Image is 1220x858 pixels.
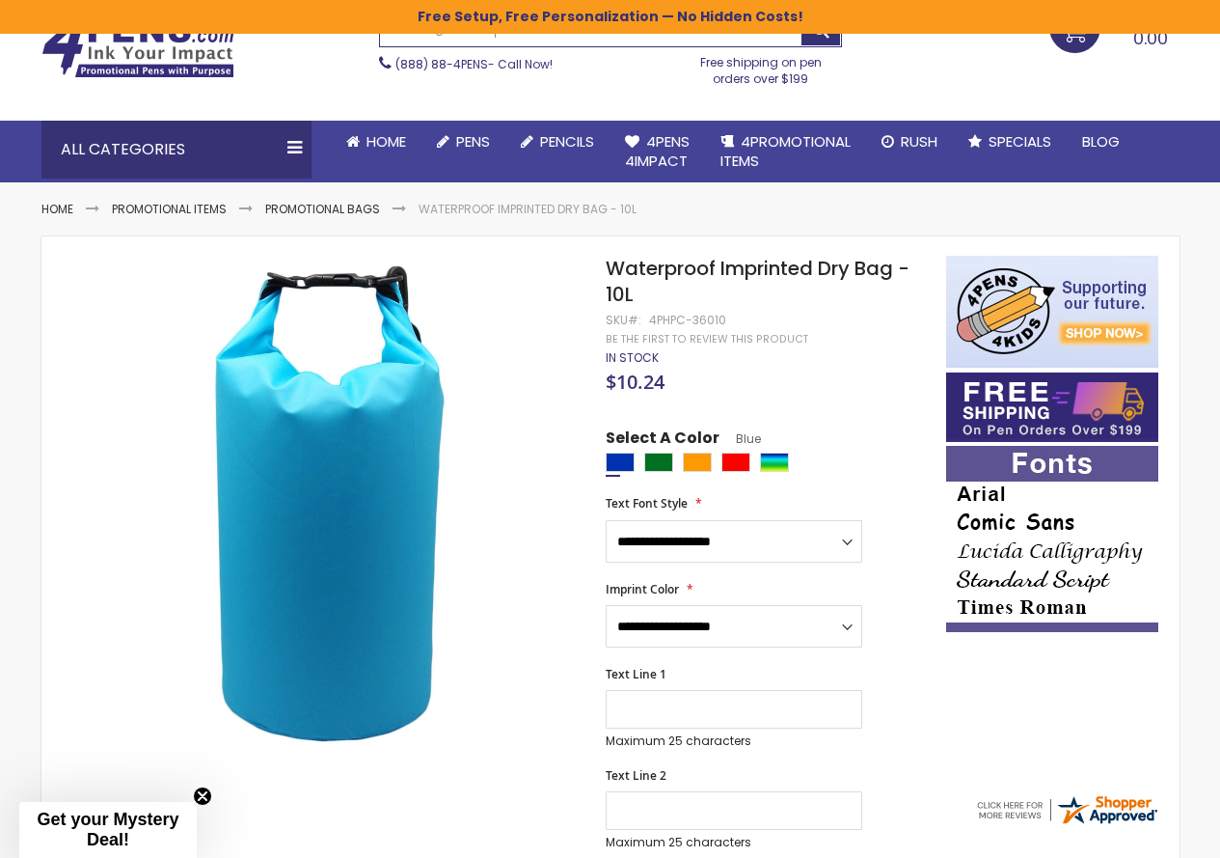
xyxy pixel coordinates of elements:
[1067,121,1135,163] a: Blog
[606,332,808,346] a: Be the first to review this product
[37,810,178,849] span: Get your Mystery Deal!
[606,835,862,850] p: Maximum 25 characters
[680,47,842,86] div: Free shipping on pen orders over $199
[974,792,1159,827] img: 4pens.com widget logo
[421,121,505,163] a: Pens
[395,56,553,72] span: - Call Now!
[419,202,637,217] li: Waterproof Imprinted Dry Bag - 10L
[760,453,789,472] div: Assorted
[720,131,851,171] span: 4PROMOTIONAL ITEMS
[901,131,937,152] span: Rush
[721,453,750,472] div: Red
[974,815,1159,831] a: 4pens.com certificate URL
[606,255,909,308] span: Waterproof Imprinted Dry Bag - 10L
[80,254,581,755] img: blue-4phpc-36010-waterproof-imprinted-dry-bag-10l.jpg_1.jpg
[606,666,666,682] span: Text Line 1
[505,121,610,163] a: Pencils
[953,121,1067,163] a: Specials
[606,428,719,454] span: Select A Color
[331,121,421,163] a: Home
[1082,131,1120,152] span: Blog
[606,453,635,472] div: Blue
[456,131,490,152] span: Pens
[395,56,488,72] a: (888) 88-4PENS
[610,121,705,183] a: 4Pens4impact
[606,350,659,366] div: Availability
[946,256,1158,368] img: 4pens 4 kids
[1133,26,1168,50] span: 0.00
[989,131,1051,152] span: Specials
[719,430,761,447] span: Blue
[644,453,673,472] div: Green
[41,16,234,78] img: 4Pens Custom Pens and Promotional Products
[41,121,312,179] div: All Categories
[625,131,690,171] span: 4Pens 4impact
[946,446,1158,632] img: font-personalization-examples
[705,121,866,183] a: 4PROMOTIONALITEMS
[606,581,679,597] span: Imprint Color
[41,201,73,217] a: Home
[265,201,380,217] a: Promotional Bags
[649,313,726,328] div: 4PHPC-36010
[366,131,406,152] span: Home
[606,369,664,395] span: $10.24
[540,131,594,152] span: Pencils
[606,349,659,366] span: In stock
[946,373,1158,442] img: Free shipping on orders over $199
[606,312,641,328] strong: SKU
[193,787,212,806] button: Close teaser
[606,495,688,512] span: Text Font Style
[866,121,953,163] a: Rush
[606,767,666,784] span: Text Line 2
[683,453,712,472] div: Orange
[112,201,227,217] a: Promotional Items
[19,802,197,858] div: Get your Mystery Deal!Close teaser
[606,733,862,749] p: Maximum 25 characters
